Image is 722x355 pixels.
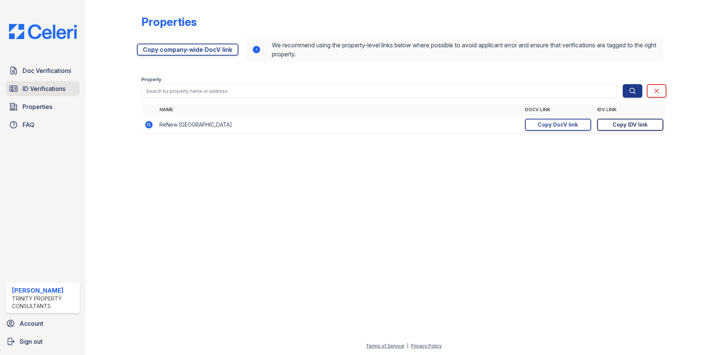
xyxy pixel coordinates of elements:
img: CE_Logo_Blue-a8612792a0a2168367f1c8372b55b34899dd931a85d93a1a3d3e32e68fde9ad4.png [3,24,83,39]
th: IDV Link [594,104,666,116]
a: Account [3,316,83,331]
a: Properties [6,99,80,114]
a: ID Verifications [6,81,80,96]
span: FAQ [23,120,35,129]
label: Property [141,77,161,83]
span: Properties [23,102,52,111]
a: Copy company-wide DocV link [137,44,238,56]
a: Terms of Service [366,343,404,349]
a: Copy DocV link [525,119,591,131]
a: Doc Verifications [6,63,80,78]
div: | [407,343,408,349]
input: Search by property name or address [141,84,617,98]
div: [PERSON_NAME] [12,286,77,295]
th: DocV Link [522,104,594,116]
div: Copy DocV link [538,121,578,128]
th: Name [156,104,522,116]
span: Doc Verifications [23,66,71,75]
td: ReNew [GEOGRAPHIC_DATA] [156,116,522,134]
a: Copy IDV link [597,119,663,131]
div: Copy IDV link [613,121,648,128]
div: Properties [141,15,197,29]
div: Trinity Property Consultants [12,295,77,310]
a: Privacy Policy [411,343,442,349]
a: FAQ [6,117,80,132]
a: Sign out [3,334,83,349]
span: Sign out [20,337,42,346]
span: ID Verifications [23,84,65,93]
span: Account [20,319,43,328]
div: We recommend using the property-level links below where possible to avoid applicant error and ens... [246,38,663,62]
